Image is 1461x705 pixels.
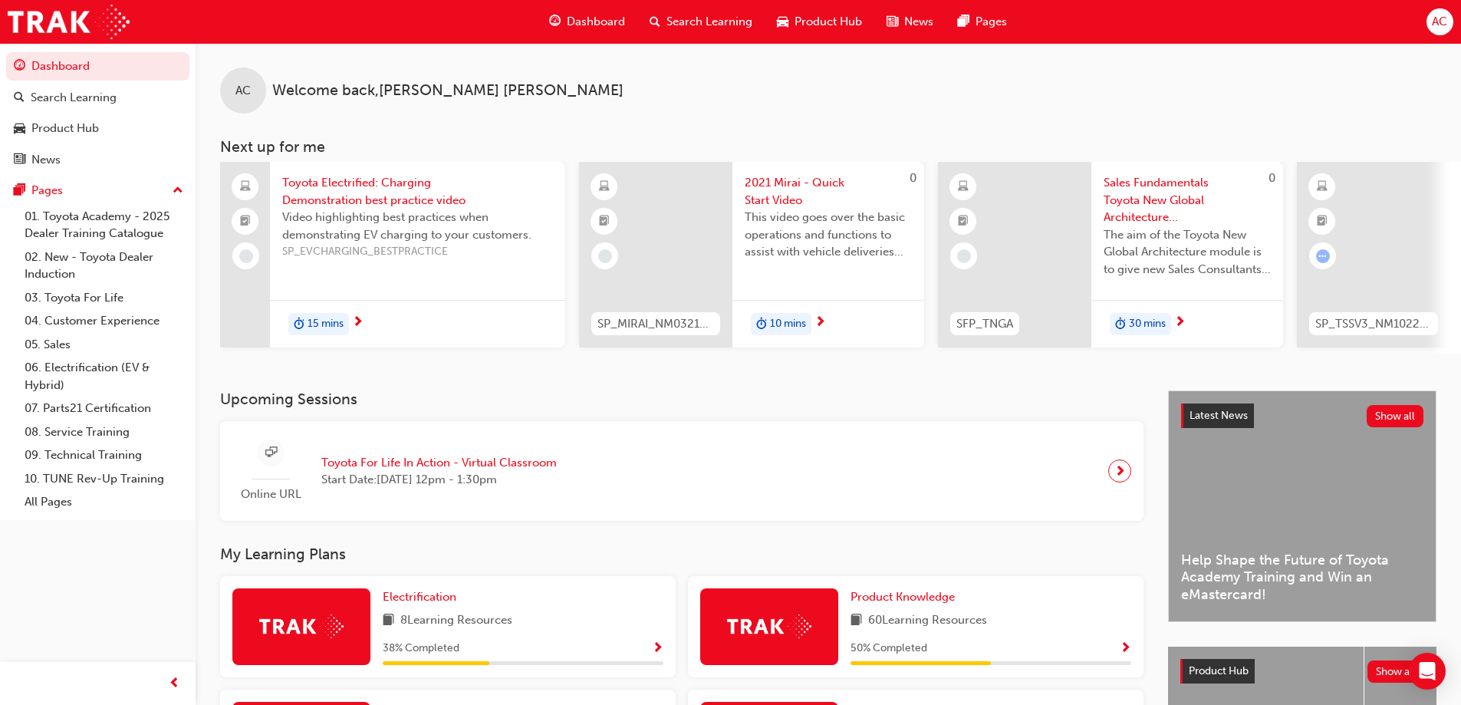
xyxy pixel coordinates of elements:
[1120,642,1131,656] span: Show Progress
[910,171,916,185] span: 0
[652,642,663,656] span: Show Progress
[851,590,955,604] span: Product Knowledge
[173,181,183,201] span: up-icon
[220,545,1143,563] h3: My Learning Plans
[579,162,924,348] a: 0SP_MIRAI_NM0321_VID2021 Mirai - Quick Start VideoThis video goes over the basic operations and f...
[14,91,25,105] span: search-icon
[14,60,25,74] span: guage-icon
[1181,404,1423,428] a: Latest NewsShow all
[666,13,752,31] span: Search Learning
[946,6,1019,38] a: pages-iconPages
[282,209,553,243] span: Video highlighting best practices when demonstrating EV charging to your customers.
[1269,171,1275,185] span: 0
[597,315,714,333] span: SP_MIRAI_NM0321_VID
[232,486,309,503] span: Online URL
[887,12,898,31] span: news-icon
[8,5,130,39] img: Trak
[321,471,557,489] span: Start Date: [DATE] 12pm - 1:30pm
[31,120,99,137] div: Product Hub
[18,356,189,397] a: 06. Electrification (EV & Hybrid)
[294,315,304,334] span: duration-icon
[18,333,189,357] a: 05. Sales
[383,590,456,604] span: Electrification
[958,177,969,197] span: learningResourceType_ELEARNING-icon
[956,315,1013,333] span: SFP_TNGA
[220,390,1143,408] h3: Upcoming Sessions
[1316,249,1330,263] span: learningRecordVerb_ATTEMPT-icon
[232,433,1131,509] a: Online URLToyota For Life In Action - Virtual ClassroomStart Date:[DATE] 12pm - 1:30pm
[6,84,189,112] a: Search Learning
[637,6,765,38] a: search-iconSearch Learning
[383,588,462,606] a: Electrification
[6,146,189,174] a: News
[1317,177,1328,197] span: learningResourceType_ELEARNING-icon
[282,243,553,261] span: SP_EVCHARGING_BESTPRACTICE
[599,177,610,197] span: learningResourceType_ELEARNING-icon
[18,397,189,420] a: 07. Parts21 Certification
[549,12,561,31] span: guage-icon
[18,205,189,245] a: 01. Toyota Academy - 2025 Dealer Training Catalogue
[265,443,277,463] span: sessionType_ONLINE_URL-icon
[18,420,189,444] a: 08. Service Training
[1190,409,1248,422] span: Latest News
[567,13,625,31] span: Dashboard
[874,6,946,38] a: news-iconNews
[904,13,933,31] span: News
[1367,405,1424,427] button: Show all
[1426,8,1453,35] button: AC
[400,611,512,631] span: 8 Learning Resources
[1120,639,1131,658] button: Show Progress
[745,209,912,261] span: This video goes over the basic operations and functions to assist with vehicle deliveries and han...
[220,162,565,348] a: Toyota Electrified: Charging Demonstration best practice videoVideo highlighting best practices w...
[795,13,862,31] span: Product Hub
[814,316,826,330] span: next-icon
[282,174,553,209] span: Toyota Electrified: Charging Demonstration best practice video
[727,614,811,638] img: Trak
[756,315,767,334] span: duration-icon
[18,286,189,310] a: 03. Toyota For Life
[598,249,612,263] span: learningRecordVerb_NONE-icon
[240,177,251,197] span: laptop-icon
[6,114,189,143] a: Product Hub
[18,245,189,286] a: 02. New - Toyota Dealer Induction
[6,176,189,205] button: Pages
[770,315,806,333] span: 10 mins
[383,640,459,657] span: 38 % Completed
[957,249,971,263] span: learningRecordVerb_NONE-icon
[6,49,189,176] button: DashboardSearch LearningProduct HubNews
[777,12,788,31] span: car-icon
[1168,390,1436,622] a: Latest NewsShow allHelp Shape the Future of Toyota Academy Training and Win an eMastercard!
[18,490,189,514] a: All Pages
[1115,315,1126,334] span: duration-icon
[1104,174,1271,226] span: Sales Fundamentals Toyota New Global Architecture eLearning Module
[1181,552,1423,604] span: Help Shape the Future of Toyota Academy Training and Win an eMastercard!
[1180,659,1424,684] a: Product HubShow all
[383,611,394,631] span: book-icon
[1315,315,1432,333] span: SP_TSSV3_NM1022_EL
[958,12,969,31] span: pages-icon
[240,212,251,232] span: booktick-icon
[958,212,969,232] span: booktick-icon
[321,454,557,472] span: Toyota For Life In Action - Virtual Classroom
[18,467,189,491] a: 10. TUNE Rev-Up Training
[652,639,663,658] button: Show Progress
[851,611,862,631] span: book-icon
[6,52,189,81] a: Dashboard
[18,309,189,333] a: 04. Customer Experience
[1317,212,1328,232] span: booktick-icon
[259,614,344,638] img: Trak
[239,249,253,263] span: learningRecordVerb_NONE-icon
[745,174,912,209] span: 2021 Mirai - Quick Start Video
[765,6,874,38] a: car-iconProduct Hub
[18,443,189,467] a: 09. Technical Training
[308,315,344,333] span: 15 mins
[1409,653,1446,690] div: Open Intercom Messenger
[650,12,660,31] span: search-icon
[14,153,25,167] span: news-icon
[1174,316,1186,330] span: next-icon
[537,6,637,38] a: guage-iconDashboard
[1189,664,1249,677] span: Product Hub
[938,162,1283,348] a: 0SFP_TNGASales Fundamentals Toyota New Global Architecture eLearning ModuleThe aim of the Toyota ...
[1114,460,1126,482] span: next-icon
